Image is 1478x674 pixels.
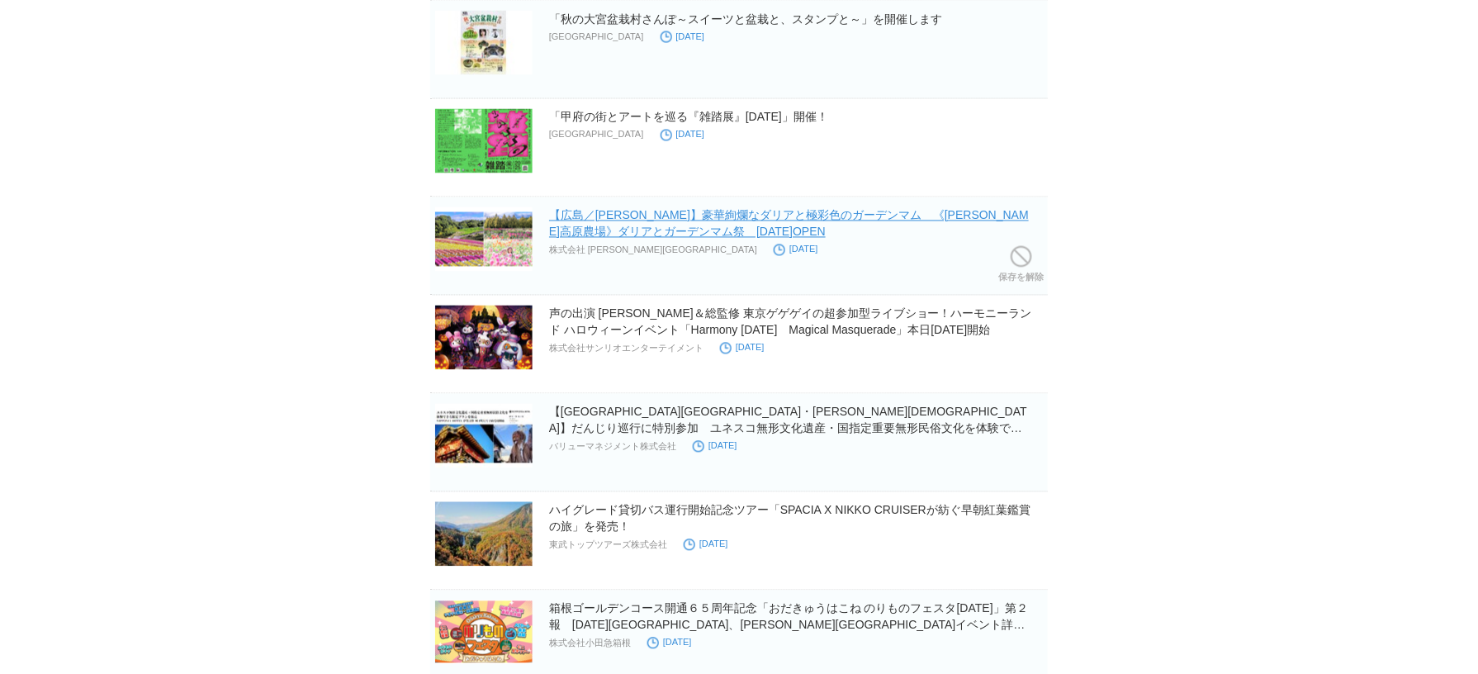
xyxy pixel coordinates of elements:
p: [GEOGRAPHIC_DATA] [549,130,644,140]
a: 「甲府の街とアートを巡る『雑踏展』[DATE]」開催！ [549,111,828,124]
a: 声の出演 [PERSON_NAME]＆総監修 東京ゲゲゲイの超参加型ライブショー！ハーモニーランド ハロウィーンイベント「Harmony [DATE] Magical Masquerade」本日... [549,307,1032,337]
time: [DATE] [684,539,728,549]
p: バリューマネジメント株式会社 [549,441,676,453]
a: 【広島／[PERSON_NAME]】豪華絢爛なダリアと極彩色のガーデンマム 《[PERSON_NAME]高原農場》ダリアとガーデンマム祭 [DATE]OPEN [549,209,1029,239]
a: 「秋の大宮盆栽村さんぽ～スイーツと盆栽と、スタンプと～」を開催します [549,12,942,26]
p: 株式会社 [PERSON_NAME][GEOGRAPHIC_DATA] [549,244,757,257]
p: 株式会社サンリオエンターテイメント [549,343,703,355]
a: 箱根ゴールデンコース開通６５周年記念「おだきゅうはこね のりものフェスタ[DATE]」第２報 [DATE][GEOGRAPHIC_DATA]、[PERSON_NAME][GEOGRAPHIC_D... [549,602,1028,648]
img: 「甲府の街とアートを巡る『雑踏展』2025」開催！ [435,109,533,173]
a: 保存を解除 [998,242,1044,295]
img: 【広島／世羅】豪華絢爛なダリアと極彩色のガーデンマム 《世羅高原農場》ダリアとガーデンマム祭 9月13日OPEN [435,207,533,272]
a: ハイグレード貸切バス運行開始記念ツアー「SPACIA X NIKKO CRUISERが紡ぐ早朝紅葉鑑賞の旅」を発売！ [549,504,1030,534]
p: [GEOGRAPHIC_DATA] [549,31,644,41]
p: 東武トップツアーズ株式会社 [549,539,667,552]
time: [DATE] [693,441,737,451]
img: 箱根ゴールデンコース開通６５周年記念「おだきゅうはこね のりものフェスタ２０２５」第２報 ９月２８日(日)強羅駅、早雲山駅イベント詳細決定！ [435,600,533,665]
img: 「秋の大宮盆栽村さんぽ～スイーツと盆栽と、スタンプと～」を開催します [435,11,533,75]
img: 【三重県伊賀・上野天神祭】だんじり巡行に特別参加 ユネスコ無形文化遺産・国指定重要無形民俗文化を体験できる限定プランを販売 [435,404,533,468]
time: [DATE] [720,343,765,353]
time: [DATE] [647,638,692,648]
a: 【[GEOGRAPHIC_DATA][GEOGRAPHIC_DATA]・[PERSON_NAME][DEMOGRAPHIC_DATA]】だんじり巡行に特別参加 ユネスコ無形文化遺産・国指定重要無... [549,406,1027,452]
img: 声の出演 下野紘さん＆総監修 東京ゲゲゲイの超参加型ライブショー！ハーモニーランド ハロウィーンイベント「Harmony Halloween Magical Masquerade」本日9月12日開始 [435,306,533,370]
p: 株式会社小田急箱根 [549,638,631,650]
time: [DATE] [661,31,705,41]
time: [DATE] [661,130,705,140]
img: ハイグレード貸切バス運行開始記念ツアー「SPACIA X NIKKO CRUISERが紡ぐ早朝紅葉鑑賞の旅」を発売！ [435,502,533,567]
time: [DATE] [774,244,818,254]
